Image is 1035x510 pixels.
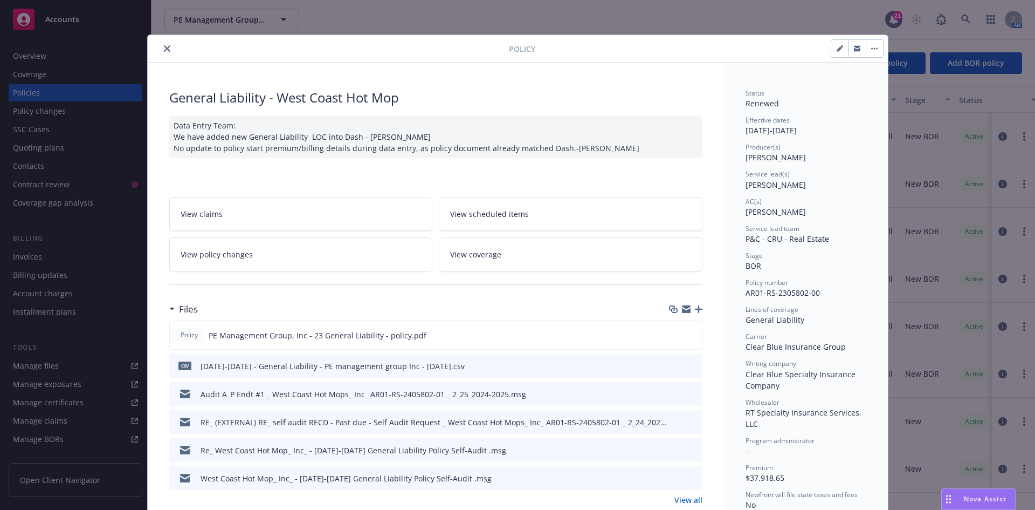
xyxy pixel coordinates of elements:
[671,361,680,372] button: download file
[181,208,223,220] span: View claims
[671,473,680,484] button: download file
[964,494,1006,504] span: Nova Assist
[674,494,702,506] a: View all
[746,180,806,190] span: [PERSON_NAME]
[746,288,820,298] span: AR01-RS-2305802-00
[169,237,433,271] a: View policy changes
[746,369,858,391] span: Clear Blue Specialty Insurance Company
[746,398,779,407] span: Wholesaler
[439,197,702,231] a: View scheduled items
[746,407,864,429] span: RT Specialty Insurance Services, LLC
[746,169,790,179] span: Service lead(s)
[181,249,253,260] span: View policy changes
[941,488,1016,510] button: Nova Assist
[746,261,761,271] span: BOR
[746,359,796,368] span: Writing company
[746,305,798,314] span: Lines of coverage
[688,361,698,372] button: preview file
[746,142,781,152] span: Producer(s)
[746,115,790,125] span: Effective dates
[688,417,698,428] button: preview file
[671,445,680,456] button: download file
[169,302,198,316] div: Files
[450,208,529,220] span: View scheduled items
[746,234,829,244] span: P&C - CRU - Real Estate
[746,332,767,341] span: Carrier
[509,43,535,55] span: Policy
[201,389,526,400] div: Audit A_P Endt #1 _ West Coast Hot Mops_ Inc_ AR01-RS-2405802-01 _ 2_25_2024-2025.msg
[746,473,784,483] span: $37,918.65
[671,417,680,428] button: download file
[746,463,773,472] span: Premium
[688,445,698,456] button: preview file
[161,42,174,55] button: close
[746,115,866,136] div: [DATE] - [DATE]
[178,362,191,370] span: csv
[942,489,955,509] div: Drag to move
[746,315,804,325] span: General Liability
[746,152,806,162] span: [PERSON_NAME]
[209,330,426,341] span: PE Management Group, Inc - 23 General Liability - policy.pdf
[746,436,815,445] span: Program administrator
[671,389,680,400] button: download file
[688,330,698,341] button: preview file
[178,330,200,340] span: Policy
[746,500,756,510] span: No
[201,417,667,428] div: RE_ (EXTERNAL) RE_ self audit RECD - Past due - Self Audit Request _ West Coast Hot Mops_ Inc_ AR...
[746,207,806,217] span: [PERSON_NAME]
[688,473,698,484] button: preview file
[746,490,858,499] span: Newfront will file state taxes and fees
[746,278,788,287] span: Policy number
[746,446,748,456] span: -
[169,115,702,158] div: Data Entry Team: We have added new General Liability LOC into Dash - [PERSON_NAME] No update to p...
[746,251,763,260] span: Stage
[450,249,501,260] span: View coverage
[746,224,799,233] span: Service lead team
[179,302,198,316] h3: Files
[746,98,779,108] span: Renewed
[688,389,698,400] button: preview file
[746,342,846,352] span: Clear Blue Insurance Group
[201,445,506,456] div: Re_ West Coast Hot Mop_ Inc_ - [DATE]-[DATE] General Liability Policy Self-Audit .msg
[671,330,679,341] button: download file
[201,361,465,372] div: [DATE]-[DATE] - General Liability - PE management group Inc - [DATE].csv
[169,89,702,107] div: General Liability - West Coast Hot Mop
[169,197,433,231] a: View claims
[746,89,764,98] span: Status
[746,197,762,206] span: AC(s)
[201,473,492,484] div: West Coast Hot Mop_ Inc_ - [DATE]-[DATE] General Liability Policy Self-Audit .msg
[439,237,702,271] a: View coverage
